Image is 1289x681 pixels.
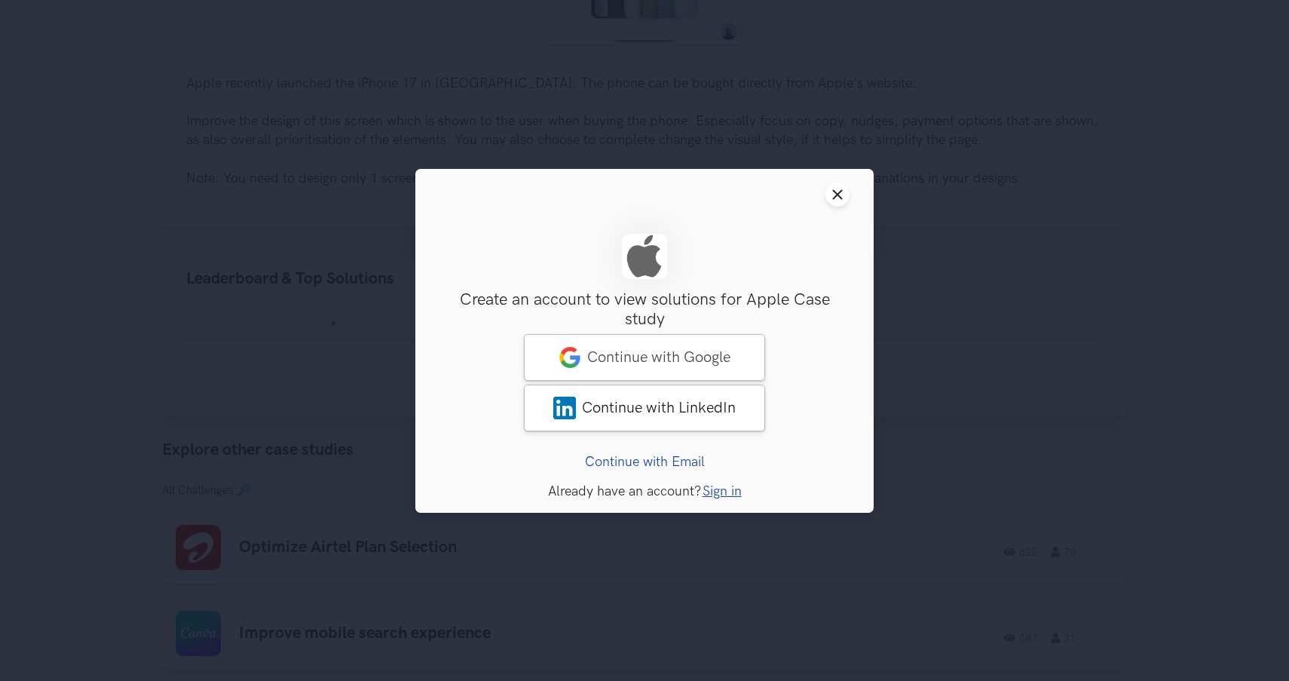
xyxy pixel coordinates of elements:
a: googleContinue with Google [524,333,765,380]
span: Already have an account? [548,483,701,498]
a: Continue with Email [585,453,705,469]
img: LinkedIn [553,396,576,419]
a: LinkedInContinue with LinkedIn [524,384,765,431]
a: Sign in [703,483,742,498]
span: Continue with LinkedIn [582,398,736,416]
img: google [559,345,581,368]
span: Continue with Google [587,348,730,366]
h3: Create an account to view solutions for Apple Case study [439,290,850,330]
